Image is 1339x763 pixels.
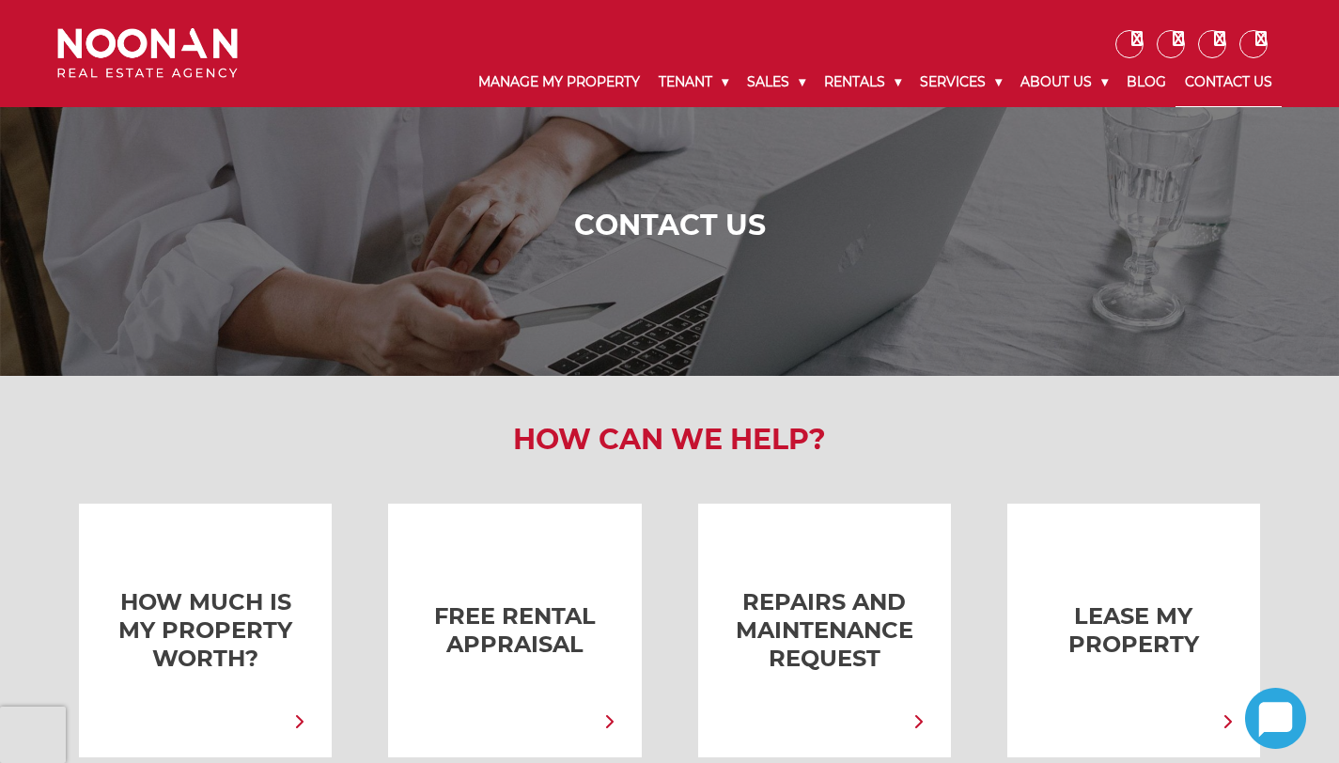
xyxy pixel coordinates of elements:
[649,58,738,106] a: Tenant
[1176,58,1282,107] a: Contact Us
[738,58,815,106] a: Sales
[1011,58,1117,106] a: About Us
[815,58,911,106] a: Rentals
[469,58,649,106] a: Manage My Property
[57,28,238,78] img: Noonan Real Estate Agency
[62,209,1277,242] h1: Contact Us
[43,423,1296,457] h2: How Can We Help?
[1117,58,1176,106] a: Blog
[911,58,1011,106] a: Services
